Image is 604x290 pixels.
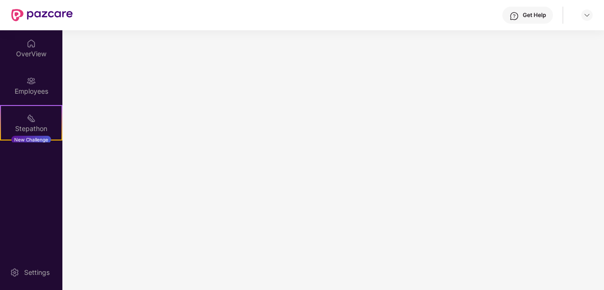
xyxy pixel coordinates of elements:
[26,39,36,48] img: svg+xml;base64,PHN2ZyBpZD0iSG9tZSIgeG1sbnM9Imh0dHA6Ly93d3cudzMub3JnLzIwMDAvc3ZnIiB3aWR0aD0iMjAiIG...
[26,114,36,123] img: svg+xml;base64,PHN2ZyB4bWxucz0iaHR0cDovL3d3dy53My5vcmcvMjAwMC9zdmciIHdpZHRoPSIyMSIgaGVpZ2h0PSIyMC...
[11,136,51,143] div: New Challenge
[21,268,52,277] div: Settings
[509,11,519,21] img: svg+xml;base64,PHN2ZyBpZD0iSGVscC0zMngzMiIgeG1sbnM9Imh0dHA6Ly93d3cudzMub3JnLzIwMDAvc3ZnIiB3aWR0aD...
[523,11,546,19] div: Get Help
[10,268,19,277] img: svg+xml;base64,PHN2ZyBpZD0iU2V0dGluZy0yMHgyMCIgeG1sbnM9Imh0dHA6Ly93d3cudzMub3JnLzIwMDAvc3ZnIiB3aW...
[1,124,61,133] div: Stepathon
[26,76,36,86] img: svg+xml;base64,PHN2ZyBpZD0iRW1wbG95ZWVzIiB4bWxucz0iaHR0cDovL3d3dy53My5vcmcvMjAwMC9zdmciIHdpZHRoPS...
[583,11,591,19] img: svg+xml;base64,PHN2ZyBpZD0iRHJvcGRvd24tMzJ4MzIiIHhtbG5zPSJodHRwOi8vd3d3LnczLm9yZy8yMDAwL3N2ZyIgd2...
[11,9,73,21] img: New Pazcare Logo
